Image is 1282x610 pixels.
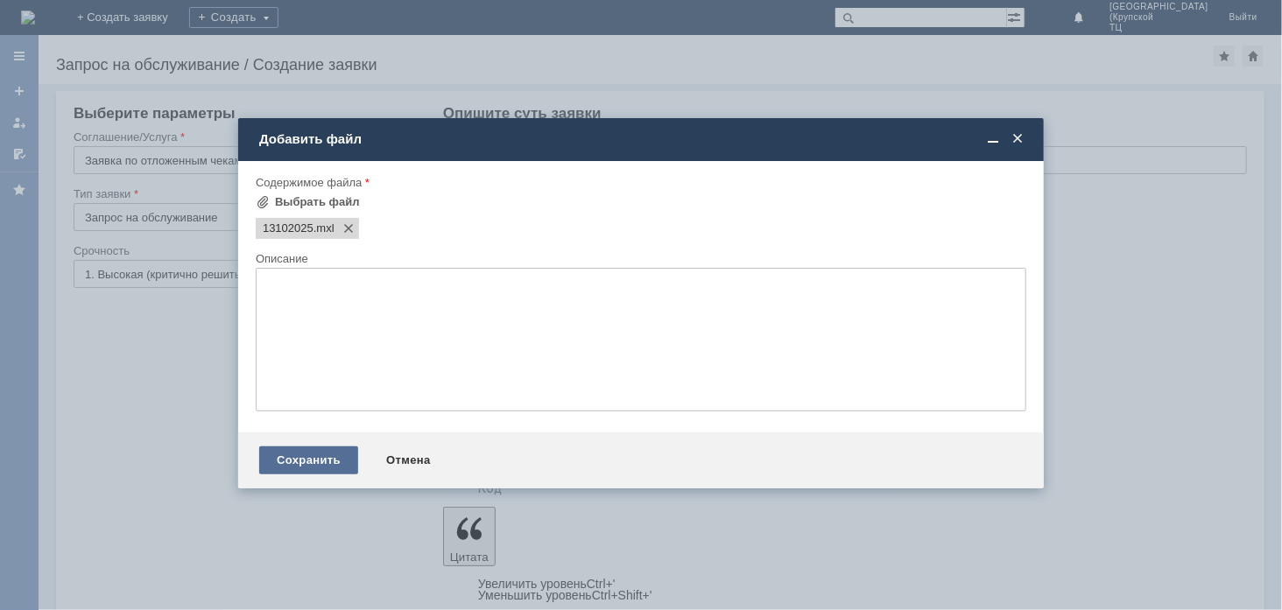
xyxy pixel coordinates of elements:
[259,131,1026,147] div: Добавить файл
[313,221,335,235] span: 13102025.mxl
[1009,131,1026,147] span: Закрыть
[263,221,313,235] span: 13102025.mxl
[984,131,1002,147] span: Свернуть (Ctrl + M)
[7,7,256,35] div: добрый день прошу удалить отложенные чеки
[275,195,360,209] div: Выбрать файл
[256,253,1023,264] div: Описание
[256,177,1023,188] div: Содержимое файла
